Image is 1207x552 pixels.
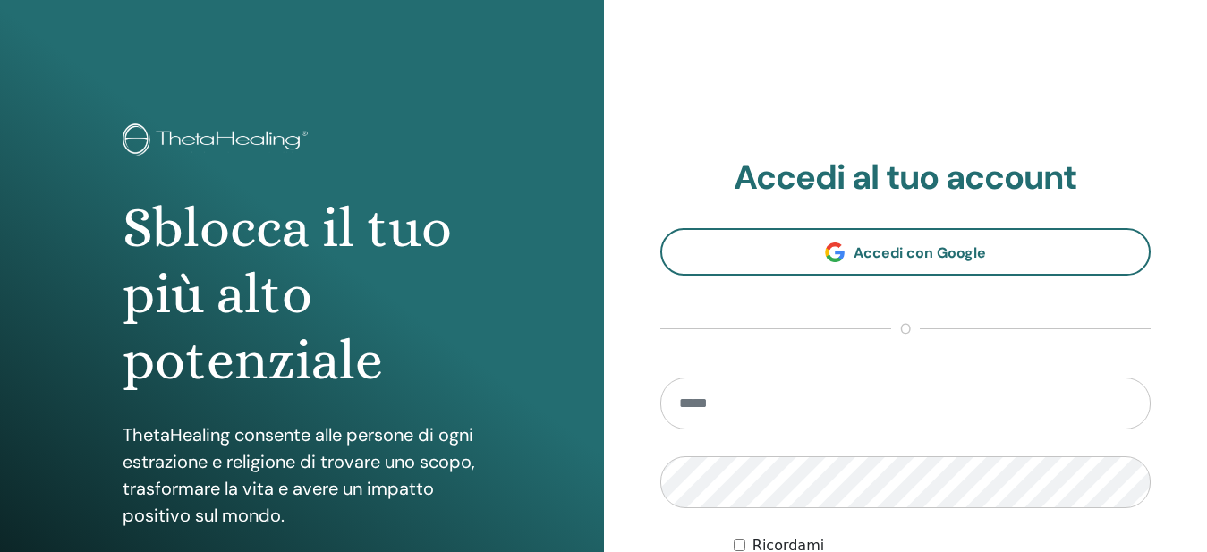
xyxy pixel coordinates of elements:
[660,157,1152,199] h2: Accedi al tuo account
[660,228,1152,276] a: Accedi con Google
[891,318,920,340] span: o
[123,421,480,529] p: ThetaHealing consente alle persone di ogni estrazione e religione di trovare uno scopo, trasforma...
[854,243,986,262] span: Accedi con Google
[123,195,480,395] h1: Sblocca il tuo più alto potenziale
